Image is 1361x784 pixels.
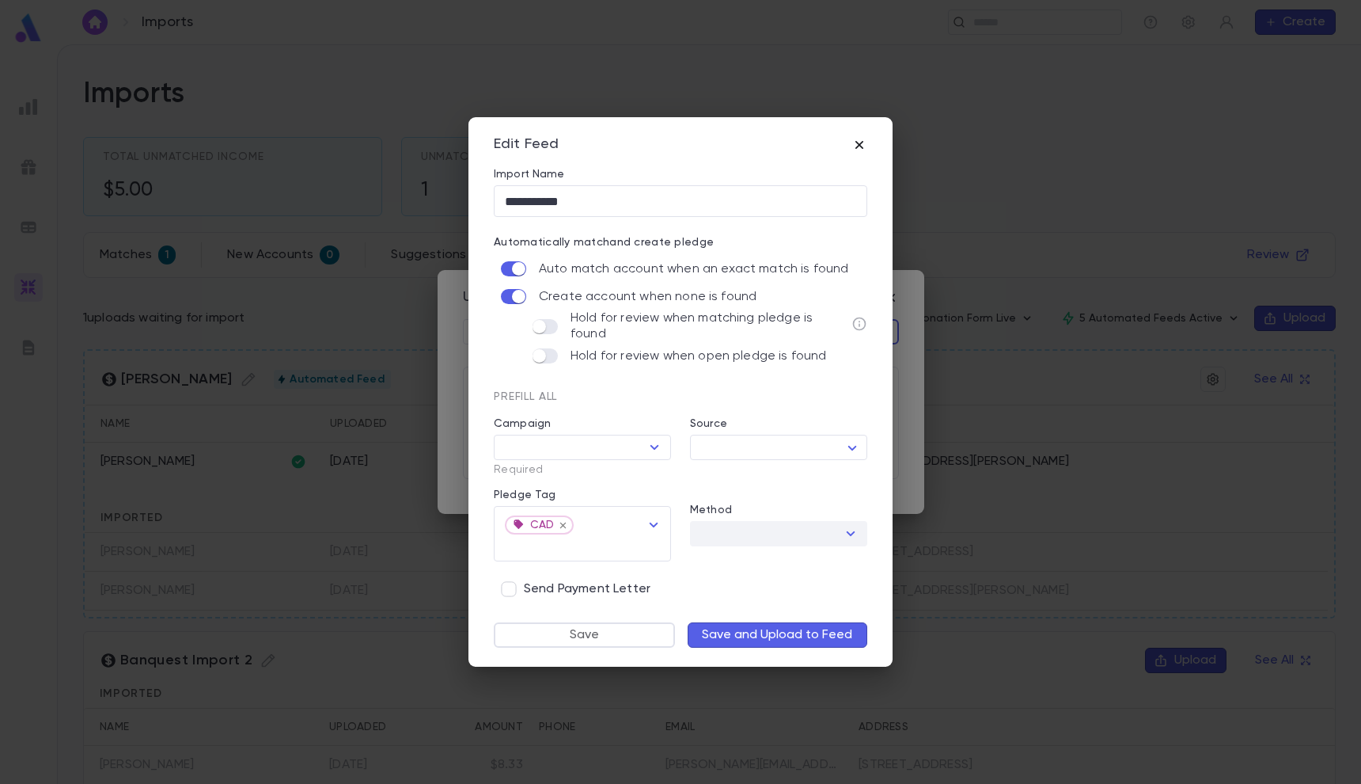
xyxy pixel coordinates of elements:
[690,504,732,516] label: Method
[494,622,675,648] button: Save
[494,236,867,249] p: Automatically match and create pledge
[524,581,650,597] span: Send Payment Letter
[571,348,827,364] p: Hold for review when open pledge is found
[494,168,565,181] label: Import Name
[494,417,551,430] label: Campaign
[539,289,756,305] p: Create account when none is found
[494,489,555,501] label: Pledge Tag
[690,417,727,430] label: Source
[505,516,574,535] div: CAD
[494,463,660,476] p: Required
[688,622,867,648] button: Save and Upload to Feed
[494,391,557,402] span: Prefill All
[851,316,867,337] p: Matching pledges have the same campaign and amount as the imported donation
[643,436,665,459] button: Open
[571,310,848,342] p: Hold for review when matching pledge is found
[494,136,559,154] div: Edit Feed
[530,519,554,531] span: CAD
[539,261,849,277] p: Auto match account when an exact match is found
[690,436,867,460] div: ​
